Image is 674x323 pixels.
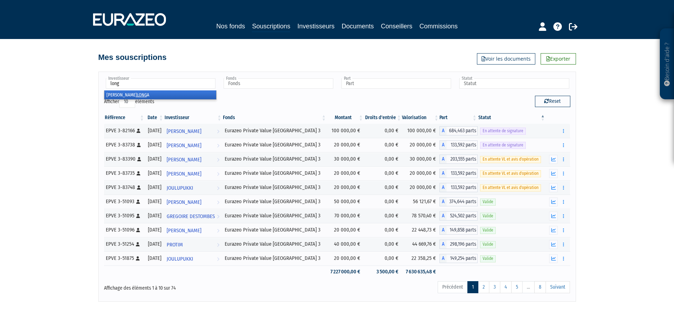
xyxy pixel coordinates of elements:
span: A [439,169,447,178]
a: Investisseurs [297,21,334,31]
i: [Français] Personne physique [136,256,140,261]
a: 5 [511,281,523,293]
span: [PERSON_NAME] [167,167,201,180]
span: A [439,211,447,221]
div: Eurazeo Private Value [GEOGRAPHIC_DATA] 3 [225,127,324,134]
span: [PERSON_NAME] [167,224,201,237]
a: GREGOIRE DESTOMBES [164,209,222,223]
div: EPVE 3-51093 [106,198,143,205]
div: Eurazeo Private Value [GEOGRAPHIC_DATA] 3 [225,240,324,248]
td: 20 000,00 € [402,166,439,180]
div: EPVE 3-83748 [106,184,143,191]
td: 30 000,00 € [402,152,439,166]
div: EPVE 3-51254 [106,240,143,248]
span: [PERSON_NAME] [167,125,201,138]
div: EPVE 3-82166 [106,127,143,134]
a: Nos fonds [216,21,245,31]
td: 50 000,00 € [327,195,364,209]
td: 22 448,73 € [402,223,439,237]
a: [PERSON_NAME] [164,152,222,166]
i: Voir l'investisseur [217,252,219,266]
td: 0,00 € [364,223,402,237]
td: 20 000,00 € [402,138,439,152]
div: EPVE 3-51096 [106,226,143,234]
a: Commissions [420,21,458,31]
span: [PERSON_NAME] [167,196,201,209]
a: Documents [342,21,374,31]
span: En attente VL et avis d'opération [480,184,541,191]
span: A [439,225,447,235]
i: Voir l'investisseur [217,139,219,152]
a: PROTIM [164,237,222,251]
i: [Français] Personne physique [137,143,141,147]
span: 374,644 parts [447,197,478,206]
span: A [439,126,447,135]
span: 684,463 parts [447,126,478,135]
th: Statut : activer pour trier la colonne par ordre d&eacute;croissant [478,112,546,124]
a: Souscriptions [252,21,290,32]
button: Reset [535,96,570,107]
a: Conseillers [381,21,413,31]
span: A [439,183,447,192]
td: 20 000,00 € [327,138,364,152]
td: 78 570,40 € [402,209,439,223]
div: [DATE] [148,212,162,219]
div: [DATE] [148,141,162,149]
div: EPVE 3-51875 [106,255,143,262]
a: 2 [478,281,489,293]
div: A - Eurazeo Private Value Europe 3 [439,183,478,192]
div: A - Eurazeo Private Value Europe 3 [439,126,478,135]
td: 56 121,67 € [402,195,439,209]
div: A - Eurazeo Private Value Europe 3 [439,169,478,178]
span: A [439,254,447,263]
a: JOULUPUKKI [164,180,222,195]
select: Afficheréléments [119,96,135,108]
th: Fonds: activer pour trier la colonne par ordre croissant [222,112,327,124]
td: 0,00 € [364,251,402,266]
a: JOULUPUKKI [164,251,222,266]
div: [DATE] [148,198,162,205]
td: 0,00 € [364,195,402,209]
div: [DATE] [148,240,162,248]
div: Eurazeo Private Value [GEOGRAPHIC_DATA] 3 [225,255,324,262]
i: Voir l'investisseur [217,167,219,180]
span: A [439,140,447,150]
td: 7 630 635,48 € [402,266,439,278]
a: [PERSON_NAME] [164,223,222,237]
span: JOULUPUKKI [167,182,193,195]
span: 298,196 parts [447,240,478,249]
td: 22 358,25 € [402,251,439,266]
i: [Français] Personne physique [137,129,140,133]
span: 133,592 parts [447,183,478,192]
div: Eurazeo Private Value [GEOGRAPHIC_DATA] 3 [225,141,324,149]
em: LONG [137,92,147,98]
label: Afficher éléments [104,96,154,108]
td: 30 000,00 € [327,152,364,166]
div: A - Eurazeo Private Value Europe 3 [439,140,478,150]
th: Droits d'entrée: activer pour trier la colonne par ordre croissant [364,112,402,124]
span: [PERSON_NAME] [167,153,201,166]
i: Voir l'investisseur [217,153,219,166]
div: Eurazeo Private Value [GEOGRAPHIC_DATA] 3 [225,226,324,234]
a: 4 [500,281,512,293]
span: PROTIM [167,238,183,251]
div: A - Eurazeo Private Value Europe 3 [439,240,478,249]
span: A [439,197,447,206]
td: 20 000,00 € [327,223,364,237]
div: Eurazeo Private Value [GEOGRAPHIC_DATA] 3 [225,212,324,219]
a: [PERSON_NAME] [164,138,222,152]
div: EPVE 3-83738 [106,141,143,149]
i: Voir l'investisseur [217,125,219,138]
th: Part: activer pour trier la colonne par ordre croissant [439,112,478,124]
div: Eurazeo Private Value [GEOGRAPHIC_DATA] 3 [225,155,324,163]
div: A - Eurazeo Private Value Europe 3 [439,155,478,164]
i: [Français] Personne physique [136,214,140,218]
div: EPVE 3-83390 [106,155,143,163]
td: 0,00 € [364,124,402,138]
div: A - Eurazeo Private Value Europe 3 [439,197,478,206]
td: 70 000,00 € [327,209,364,223]
td: 20 000,00 € [327,180,364,195]
div: [DATE] [148,255,162,262]
i: Voir l'investisseur [217,182,219,195]
p: Besoin d'aide ? [663,32,671,96]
